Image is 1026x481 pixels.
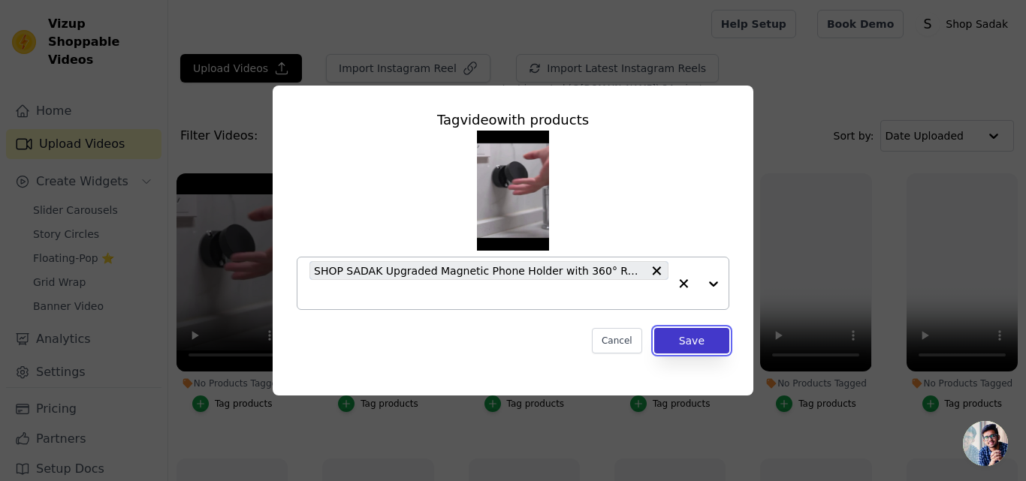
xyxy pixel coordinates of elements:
button: Cancel [592,328,642,353]
button: Save [654,328,729,353]
img: reel-preview-yx1513-cc.myshopify.com-3670091205920697892_2391662264.jpeg [477,131,549,251]
div: Tag video with products [297,110,729,131]
span: SHOP SADAK Upgraded Magnetic Phone Holder with 360° Rotation [314,262,643,279]
div: Open chat [963,421,1008,466]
